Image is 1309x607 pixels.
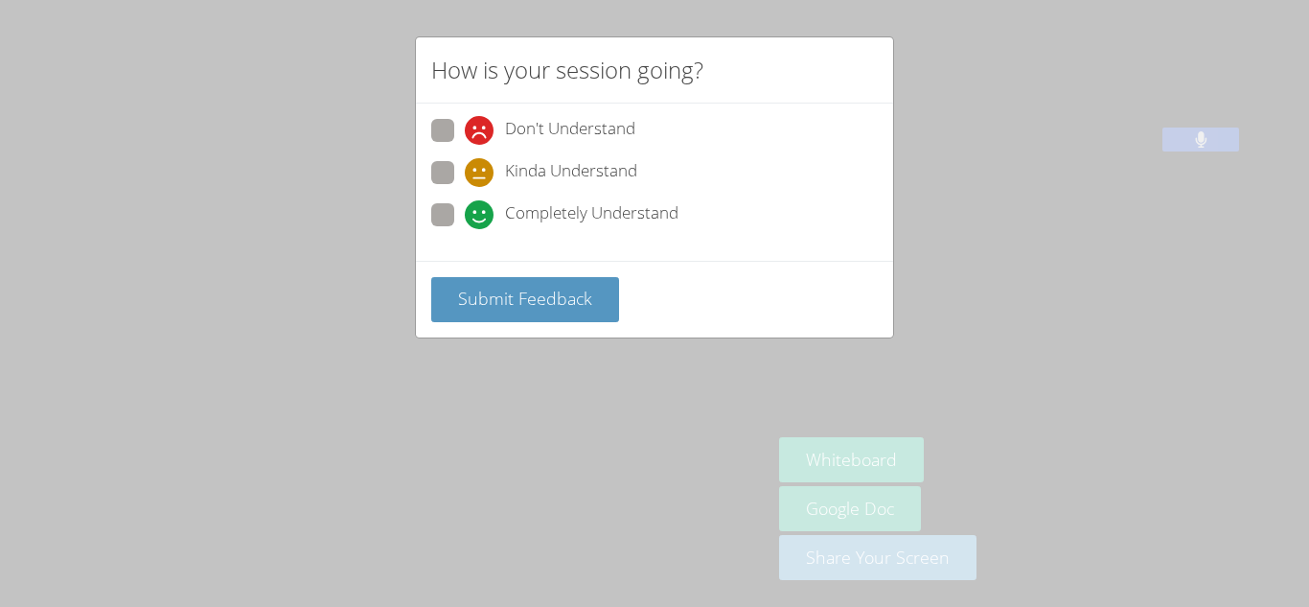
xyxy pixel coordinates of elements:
[458,287,592,310] span: Submit Feedback
[431,277,619,322] button: Submit Feedback
[505,200,678,229] span: Completely Understand
[505,116,635,145] span: Don't Understand
[505,158,637,187] span: Kinda Understand
[431,53,703,87] h2: How is your session going?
